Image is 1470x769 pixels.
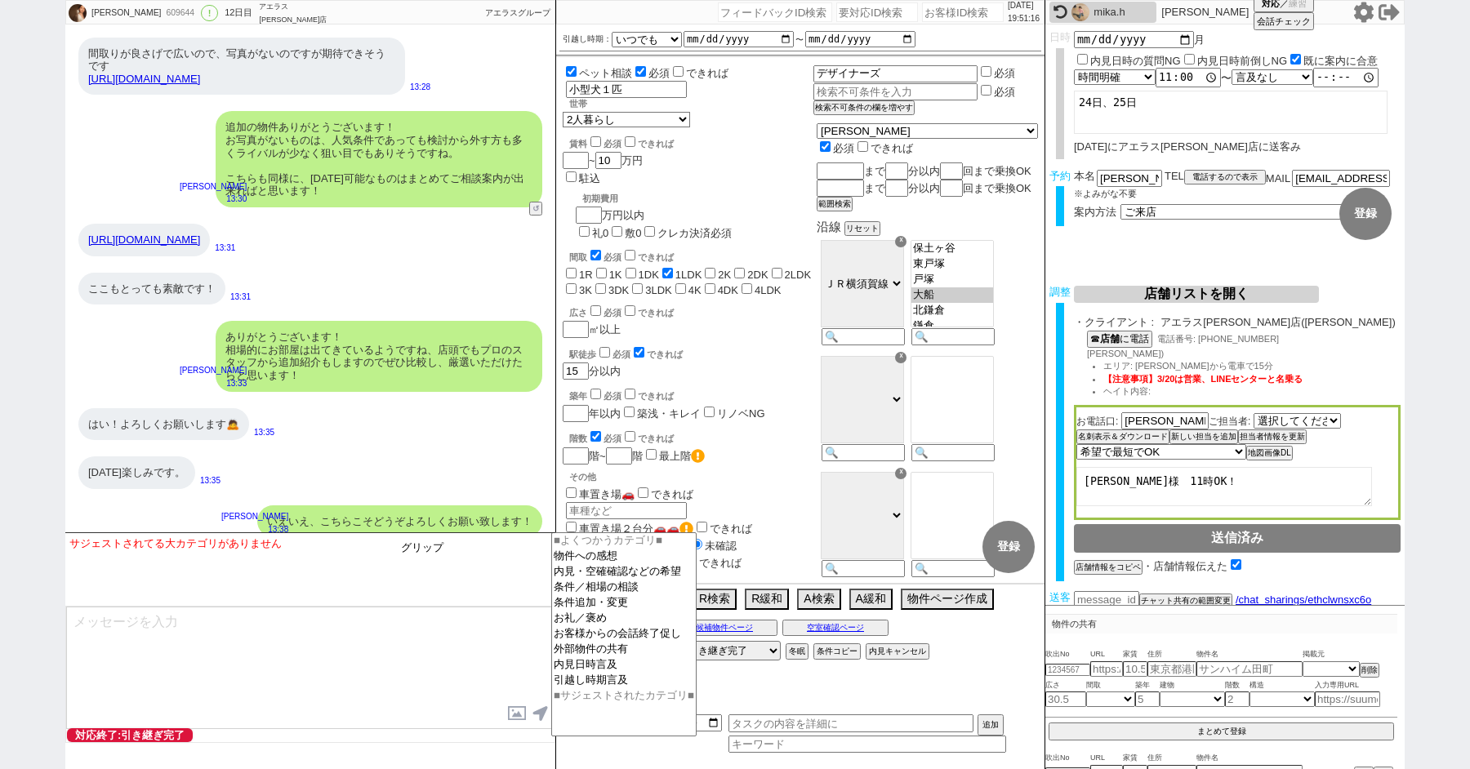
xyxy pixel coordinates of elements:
[621,308,674,318] label: できれば
[1074,560,1143,575] button: 店舗情報をコピペ
[563,127,674,186] div: ~ 万円
[625,389,635,399] input: できれば
[552,688,696,704] option: ■サジェストされたカテゴリ■
[604,308,621,318] span: 必須
[844,221,880,236] button: リセット
[216,321,542,391] div: ありがとうございます！ 相場的にお部屋は出てきているようですね、店頭でもプロのスタッフから追加紹介もしますのでぜひ比較し、厳選いただけたらと思います！
[895,352,906,363] div: ☓
[813,100,915,115] button: 検索不可条件の欄を増やす
[1135,691,1160,707] input: 5
[1076,429,1169,444] button: 名刺表示＆ダウンロード
[1074,286,1319,303] button: 店舗リストを開く
[1123,648,1147,661] span: 家賃
[1143,560,1227,572] span: ・店舗情報伝えた
[563,344,813,380] div: 分以内
[822,328,905,345] input: 🔍
[895,236,906,247] div: ☓
[718,284,738,296] label: 4DK
[688,540,737,552] label: 未確認
[563,488,635,500] label: 車置き場🚗
[579,284,592,296] label: 3K
[1225,679,1249,692] span: 階数
[657,227,732,239] label: クレカ決済必須
[1074,170,1095,187] span: 本名
[566,502,687,519] input: 車種など
[1147,661,1196,677] input: 東京都港区海岸３
[911,303,993,318] option: 北鎌倉
[552,611,696,626] option: お礼／褒め
[634,347,644,358] input: できれば
[747,269,768,281] label: 2DK
[1303,55,1378,67] label: 既に案内に合意
[259,1,341,25] div: アエラス[PERSON_NAME]店
[552,595,696,611] option: 条件追加・変更
[1196,661,1303,677] input: サンハイム田町
[1103,374,1303,384] span: 【注意事項】3/20は営業、LINEセンターと名乗る
[978,714,1004,736] button: 追加
[552,673,696,688] option: 引越し時期言及
[563,33,612,46] label: 引越し時期：
[911,272,993,287] option: 戸塚
[1087,349,1164,358] span: [PERSON_NAME])
[836,2,918,22] input: 要対応ID検索
[625,227,641,239] label: 敷0
[1008,12,1040,25] p: 19:51:16
[630,349,683,359] label: できれば
[569,471,813,483] p: その他
[718,269,731,281] label: 2K
[849,589,893,610] button: A緩和
[604,139,621,149] span: 必須
[697,522,707,532] input: できれば
[1049,722,1394,740] button: まとめて登録
[963,182,1031,194] span: 回まで乗換OK
[813,83,978,100] input: 検索不可条件を入力
[817,162,1038,180] div: まで 分以内
[625,431,635,442] input: できれば
[645,284,672,296] label: 3LDK
[257,505,542,538] div: いえいえ、こちらこそどうぞよろしくお願い致します！
[854,142,913,154] label: できれば
[579,269,593,281] label: 1R
[566,66,577,77] input: ペット相談
[552,626,696,642] option: お客様からの会話終了促し
[529,202,542,216] button: ↺
[1074,524,1401,553] button: 送信済み
[161,7,198,20] div: 609644
[552,533,696,549] option: ■よくつかうカテゴリ■
[1196,648,1303,661] span: 物件名
[552,580,696,595] option: 条件／相場の相談
[717,407,765,420] label: リノベNG
[1086,679,1135,692] span: 間取
[625,305,635,316] input: できれば
[230,291,251,304] p: 13:31
[78,408,249,441] div: はい！よろしくお願いします🙇
[659,450,705,462] label: 最上階
[673,66,684,77] input: できれば
[786,643,808,660] button: 冬眠
[582,193,732,205] div: 初期費用
[911,318,993,334] option: 鎌倉
[1225,691,1249,707] input: 2
[604,391,621,401] span: 必須
[1315,679,1380,692] span: 入力専用URL
[1197,55,1288,67] label: 内見日時前倒しNG
[569,134,674,150] div: 賃料
[813,643,861,660] button: 条件コピー
[1160,316,1401,329] span: アエラス[PERSON_NAME]店([PERSON_NAME])
[982,521,1035,573] button: 登録
[1100,333,1120,344] b: 店舗
[692,539,702,549] input: 未確認
[563,67,632,79] label: ペット相談
[1121,412,1209,429] input: お電話口
[604,252,621,262] span: 必須
[1232,593,1371,606] a: /chat_sharings/ethclwnsxc6o
[683,557,742,569] label: できれば
[1315,691,1380,707] input: https://suumo.jp/chintai/jnc_000022489271
[563,522,693,535] label: 車置き場２台分🚗🚗
[1209,416,1250,427] span: ご担当者:
[648,67,670,79] span: 必須
[670,67,728,79] label: できれば
[693,589,737,610] button: R検索
[67,728,193,742] span: 対応終了:引き継ぎ完了
[221,510,288,523] p: [PERSON_NAME]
